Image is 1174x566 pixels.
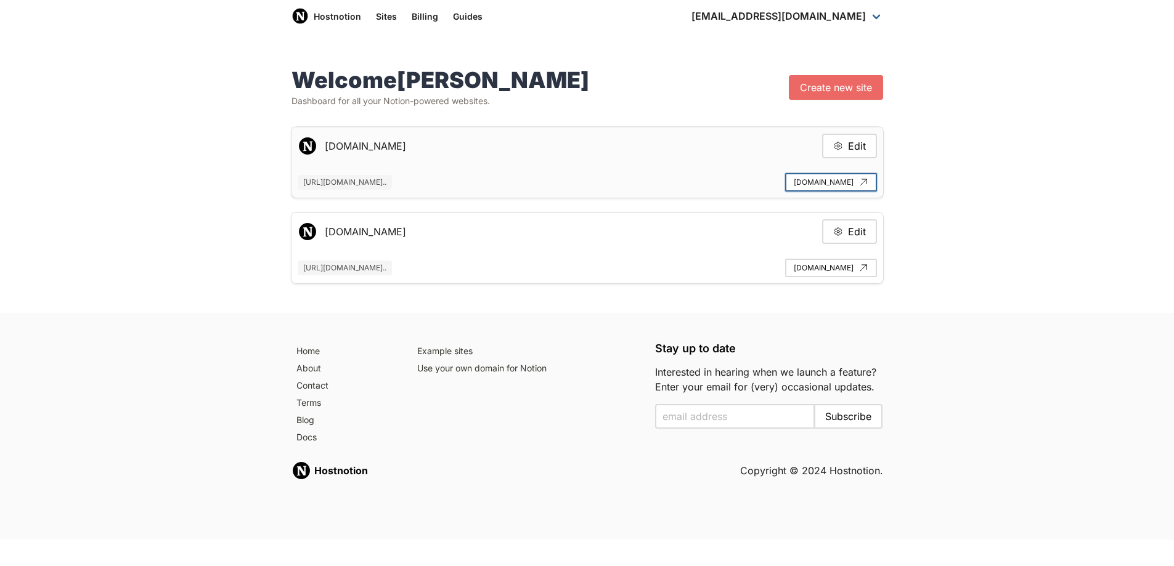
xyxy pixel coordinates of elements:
h5: Copyright © 2024 Hostnotion. [740,463,883,478]
button: Edit [822,134,877,158]
a: [DOMAIN_NAME] [785,259,877,277]
a: Home [291,342,398,360]
a: Contact [291,377,398,394]
a: Use your own domain for Notion [412,360,640,377]
h1: Welcome [PERSON_NAME] [291,68,589,92]
a: Blog [291,411,398,429]
a: [DOMAIN_NAME] [785,173,877,192]
span: [URL][DOMAIN_NAME].. [298,175,392,190]
button: Edit [822,219,877,244]
h5: Stay up to date [655,342,883,355]
p: Interested in hearing when we launch a feature? Enter your email for (very) occasional updates. [655,365,883,394]
span: [URL][DOMAIN_NAME].. [298,261,392,275]
a: Create new site [789,75,883,100]
a: Terms [291,394,398,411]
img: Favicon for media.pegasuspro.de [298,136,317,156]
strong: Hostnotion [314,464,368,477]
a: Example sites [412,342,640,360]
img: Favicon for pegasuspro-ca.com [298,222,317,241]
img: Hostnotion logo [291,461,311,480]
h5: [DOMAIN_NAME] [325,139,406,153]
a: About [291,360,398,377]
input: Enter your email to subscribe to the email list and be notified when we launch [655,404,815,429]
button: Subscribe [814,404,883,429]
h5: [DOMAIN_NAME] [325,224,406,239]
p: Dashboard for all your Notion-powered websites. [291,95,589,107]
img: Host Notion logo [291,7,309,25]
a: Docs [291,429,398,446]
